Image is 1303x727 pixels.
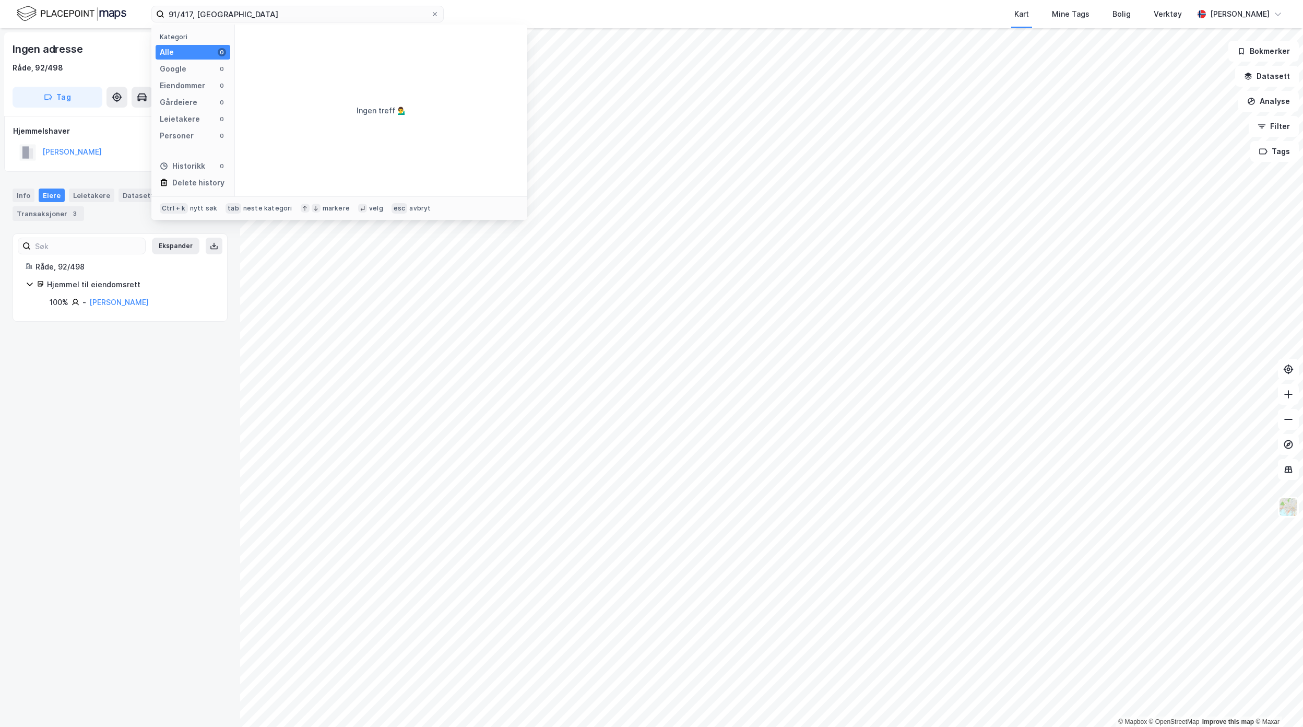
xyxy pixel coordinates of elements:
[160,96,197,109] div: Gårdeiere
[218,132,226,140] div: 0
[152,238,199,254] button: Ekspander
[218,115,226,123] div: 0
[164,6,431,22] input: Søk på adresse, matrikkel, gårdeiere, leietakere eller personer
[13,87,102,108] button: Tag
[1118,718,1147,725] a: Mapbox
[160,33,230,41] div: Kategori
[31,238,145,254] input: Søk
[243,204,292,213] div: neste kategori
[357,104,406,117] div: Ingen treff 💁‍♂️
[218,65,226,73] div: 0
[13,41,85,57] div: Ingen adresse
[1251,677,1303,727] div: Kontrollprogram for chat
[89,298,149,307] a: [PERSON_NAME]
[13,125,227,137] div: Hjemmelshaver
[35,261,215,273] div: Råde, 92/498
[226,203,241,214] div: tab
[13,206,84,221] div: Transaksjoner
[1210,8,1270,20] div: [PERSON_NAME]
[218,81,226,90] div: 0
[1154,8,1182,20] div: Verktøy
[1251,677,1303,727] iframe: Chat Widget
[160,46,174,58] div: Alle
[69,189,114,202] div: Leietakere
[1112,8,1131,20] div: Bolig
[1249,116,1299,137] button: Filter
[1278,497,1298,517] img: Z
[13,189,34,202] div: Info
[1238,91,1299,112] button: Analyse
[17,5,126,23] img: logo.f888ab2527a4732fd821a326f86c7f29.svg
[50,296,68,309] div: 100%
[392,203,408,214] div: esc
[1250,141,1299,162] button: Tags
[1014,8,1029,20] div: Kart
[160,160,205,172] div: Historikk
[218,48,226,56] div: 0
[323,204,350,213] div: markere
[1228,41,1299,62] button: Bokmerker
[82,296,86,309] div: -
[1149,718,1200,725] a: OpenStreetMap
[218,98,226,107] div: 0
[119,189,158,202] div: Datasett
[369,204,383,213] div: velg
[218,162,226,170] div: 0
[69,208,80,219] div: 3
[160,79,205,92] div: Eiendommer
[160,130,194,142] div: Personer
[1052,8,1089,20] div: Mine Tags
[160,63,186,75] div: Google
[190,204,218,213] div: nytt søk
[13,62,63,74] div: Råde, 92/498
[160,203,188,214] div: Ctrl + k
[47,278,215,291] div: Hjemmel til eiendomsrett
[409,204,431,213] div: avbryt
[172,177,224,189] div: Delete history
[39,189,65,202] div: Eiere
[160,113,200,125] div: Leietakere
[1235,66,1299,87] button: Datasett
[1202,718,1254,725] a: Improve this map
